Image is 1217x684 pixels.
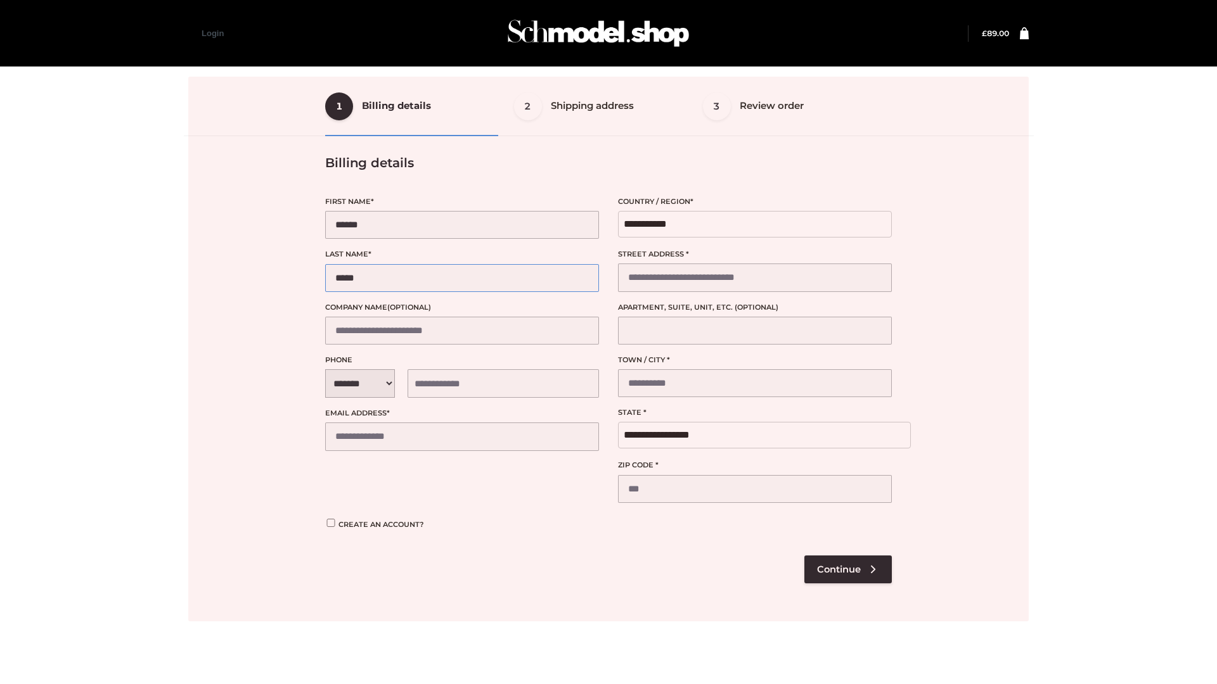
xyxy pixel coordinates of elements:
a: Login [202,28,224,38]
span: £ [982,28,987,38]
img: Schmodel Admin 964 [503,8,693,58]
bdi: 89.00 [982,28,1009,38]
a: £89.00 [982,28,1009,38]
